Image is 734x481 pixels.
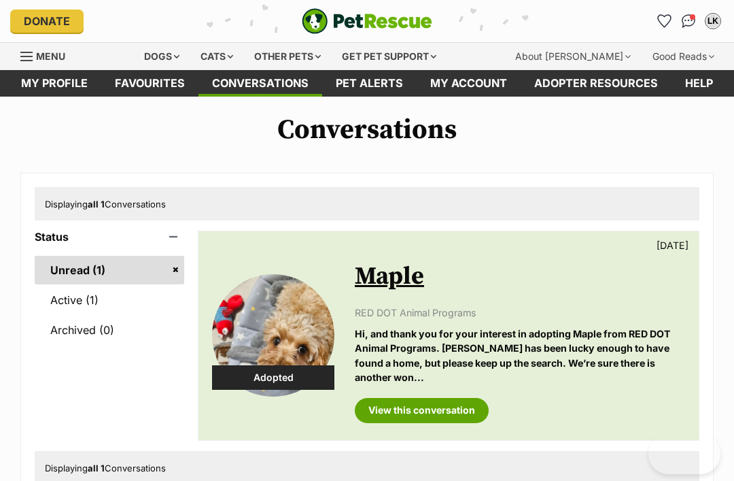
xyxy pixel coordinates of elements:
header: Status [35,231,184,243]
div: Dogs [135,43,189,70]
div: About [PERSON_NAME] [506,43,640,70]
a: Conversations [678,10,699,32]
iframe: Help Scout Beacon - Open [648,433,720,474]
a: conversations [198,70,322,97]
a: Favourites [653,10,675,32]
p: [DATE] [657,238,688,252]
p: RED DOT Animal Programs [355,305,685,320]
div: Adopted [212,365,334,390]
a: Pet alerts [322,70,417,97]
img: Maple [212,274,334,397]
div: Cats [191,43,243,70]
button: My account [702,10,724,32]
div: Good Reads [643,43,724,70]
a: My account [417,70,521,97]
div: LK [706,14,720,28]
a: My profile [7,70,101,97]
ul: Account quick links [653,10,724,32]
span: Displaying Conversations [45,463,166,474]
a: Menu [20,43,75,67]
p: Hi, and thank you for your interest in adopting Maple from RED DOT Animal Programs. [PERSON_NAME]... [355,327,685,384]
a: Adopter resources [521,70,671,97]
a: Maple [355,261,424,292]
a: Donate [10,10,84,33]
strong: all 1 [88,199,105,210]
span: Displaying Conversations [45,199,166,210]
a: Favourites [101,70,198,97]
div: Get pet support [332,43,446,70]
a: Unread (1) [35,256,184,284]
img: chat-41dd97257d64d25036548639549fe6c8038ab92f7586957e7f3b1b290dea8141.svg [682,14,696,28]
div: Other pets [245,43,330,70]
a: Active (1) [35,286,184,314]
span: Menu [36,50,65,62]
a: Archived (0) [35,316,184,344]
img: logo-e224e6f780fb5917bec1dbf3a21bbac754714ae5b6737aabdf751b685950b380.svg [302,8,432,34]
a: Help [671,70,727,97]
strong: all 1 [88,463,105,474]
a: View this conversation [355,398,489,422]
a: PetRescue [302,8,432,34]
